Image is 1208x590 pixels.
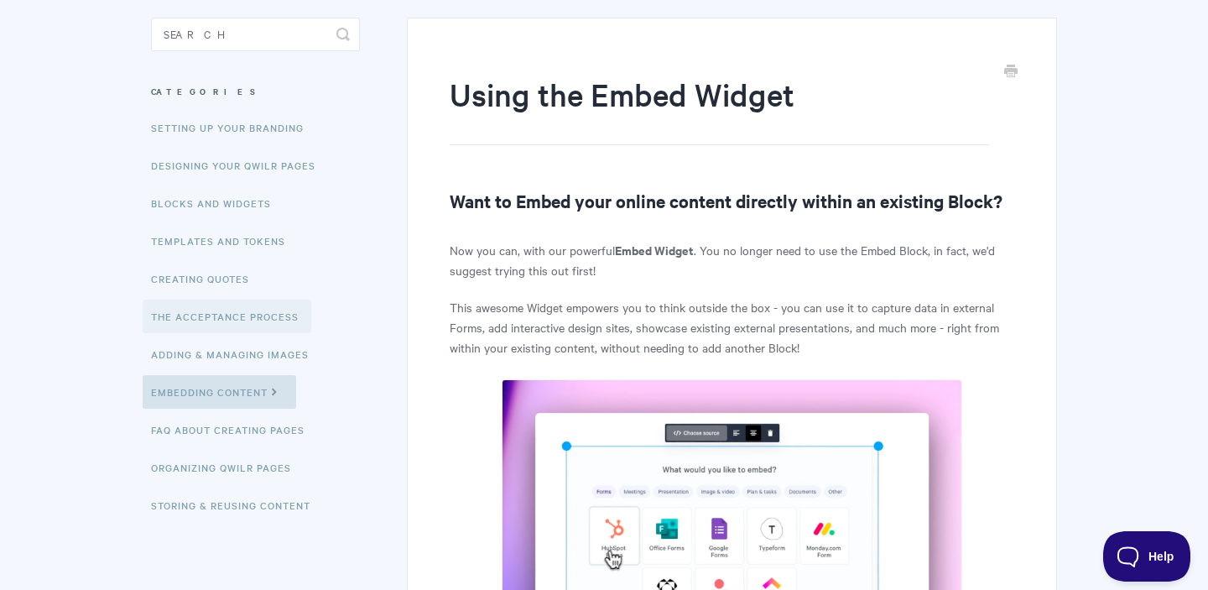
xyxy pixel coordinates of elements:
[143,300,311,333] a: The Acceptance Process
[151,337,321,371] a: Adding & Managing Images
[143,375,296,409] a: Embedding Content
[450,240,1014,280] p: Now you can, with our powerful . You no longer need to use the Embed Block, in fact, we'd suggest...
[450,73,989,145] h1: Using the Embed Widget
[450,187,1014,214] h2: Want to Embed your online content directly within an existing Block?
[151,224,298,258] a: Templates and Tokens
[450,297,1014,358] p: This awesome Widget empowers you to think outside the box - you can use it to capture data in ext...
[1103,531,1191,582] iframe: Toggle Customer Support
[151,451,304,484] a: Organizing Qwilr Pages
[151,186,284,220] a: Blocks and Widgets
[1004,63,1018,81] a: Print this Article
[151,18,360,51] input: Search
[151,488,323,522] a: Storing & Reusing Content
[151,413,317,446] a: FAQ About Creating Pages
[151,149,328,182] a: Designing Your Qwilr Pages
[151,76,360,107] h3: Categories
[615,241,694,258] strong: Embed Widget
[151,262,262,295] a: Creating Quotes
[151,111,316,144] a: Setting up your Branding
